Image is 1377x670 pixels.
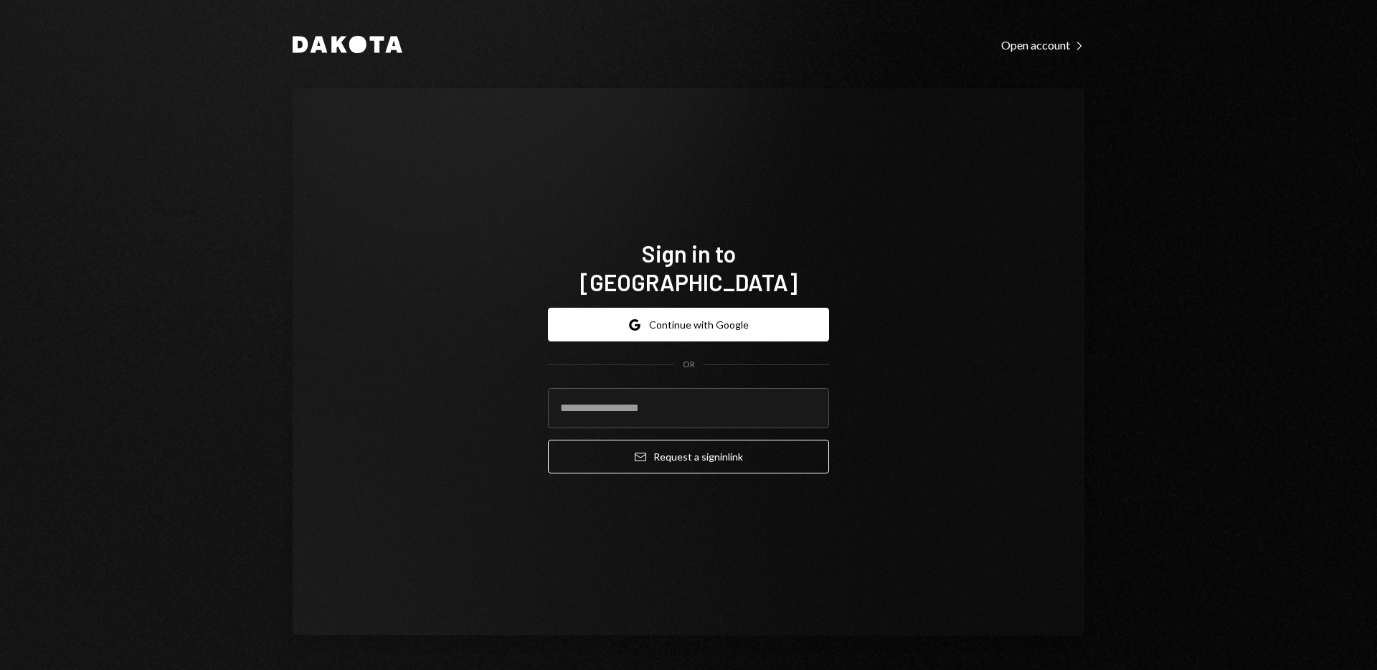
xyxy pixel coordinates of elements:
button: Continue with Google [548,308,829,341]
div: Open account [1001,38,1084,52]
button: Request a signinlink [548,440,829,473]
div: OR [683,359,695,371]
a: Open account [1001,37,1084,52]
h1: Sign in to [GEOGRAPHIC_DATA] [548,239,829,296]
